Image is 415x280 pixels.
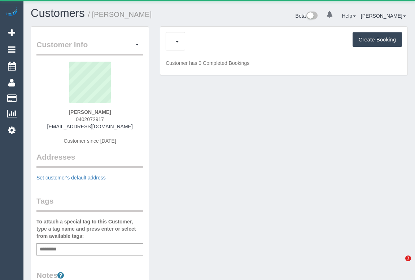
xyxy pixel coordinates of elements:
[64,138,116,144] span: Customer since [DATE]
[306,12,318,21] img: New interface
[342,13,356,19] a: Help
[36,218,143,240] label: To attach a special tag to this Customer, type a tag name and press enter or select from availabl...
[166,59,402,67] p: Customer has 0 Completed Bookings
[390,255,408,273] iframe: Intercom live chat
[76,116,104,122] span: 0402072917
[31,7,85,19] a: Customers
[353,32,402,47] button: Create Booking
[36,196,143,212] legend: Tags
[36,39,143,55] legend: Customer Info
[296,13,318,19] a: Beta
[47,124,133,129] a: [EMAIL_ADDRESS][DOMAIN_NAME]
[405,255,411,261] span: 3
[361,13,406,19] a: [PERSON_NAME]
[88,10,152,18] small: / [PERSON_NAME]
[4,7,19,17] img: Automaid Logo
[36,175,106,181] a: Set customer's default address
[69,109,111,115] strong: [PERSON_NAME]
